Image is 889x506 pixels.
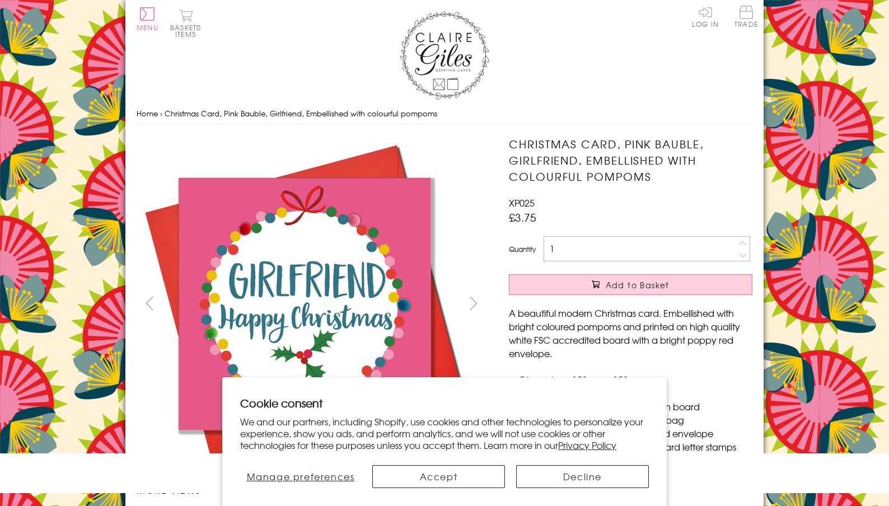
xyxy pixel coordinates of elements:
[509,306,752,360] p: A beautiful modern Christmas card. Embellished with bright coloured pompoms and printed on high q...
[372,465,505,488] button: Accept
[509,244,536,254] label: Quantity
[137,7,158,31] button: Menu
[558,438,616,452] a: Privacy Policy
[509,136,752,184] h1: Christmas Card, Pink Bauble, Girlfriend, Embellished with colourful pompoms
[516,465,649,488] button: Decline
[137,22,158,32] span: Menu
[170,9,201,38] button: Basket0 items
[137,108,158,119] a: Home
[606,279,670,291] span: Add to Basket
[400,11,489,100] img: Claire Giles Greetings Cards
[137,291,162,316] button: prev
[247,470,355,483] span: Manage preferences
[486,136,822,472] img: Christmas Card, Pink Bauble, Girlfriend, Embellished with colourful pompoms
[240,416,649,451] p: We and our partners, including Shopify, use cookies and other technologies to personalize your ex...
[520,373,752,386] li: Dimensions: 150mm x 150mm
[240,465,361,488] button: Manage preferences
[240,395,649,411] h2: Cookie consent
[160,108,162,119] span: ›
[692,6,719,27] a: Log In
[137,102,752,125] nav: breadcrumbs
[165,108,437,119] span: Christmas Card, Pink Bauble, Girlfriend, Embellished with colourful pompoms
[175,22,201,39] span: 0 items
[509,274,752,295] button: Add to Basket
[137,136,472,472] img: Christmas Card, Pink Bauble, Girlfriend, Embellished with colourful pompoms
[509,196,535,209] span: XP025
[461,291,486,316] button: next
[734,6,758,30] a: Trade
[734,6,758,27] span: Trade
[509,209,536,225] span: £3.75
